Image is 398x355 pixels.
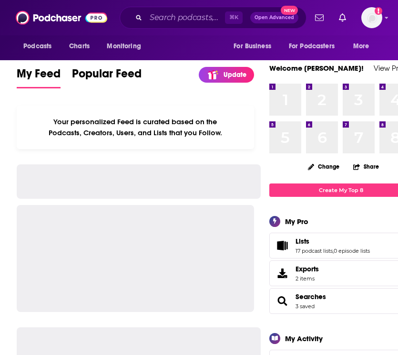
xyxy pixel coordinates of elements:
[273,239,292,252] a: Lists
[311,10,327,26] a: Show notifications dropdown
[285,334,323,343] div: My Activity
[296,275,319,282] span: 2 items
[353,157,379,176] button: Share
[269,64,364,73] a: Welcome [PERSON_NAME]!
[17,106,254,149] div: Your personalized Feed is curated based on the Podcasts, Creators, Users, and Lists that you Follow.
[361,7,382,28] button: Show profile menu
[296,247,333,254] a: 17 podcast lists
[107,40,141,53] span: Monitoring
[100,37,153,55] button: open menu
[375,7,382,15] svg: Email not verified
[333,247,334,254] span: ,
[361,7,382,28] span: Logged in as EllaRoseMurphy
[285,217,308,226] div: My Pro
[296,265,319,273] span: Exports
[17,37,64,55] button: open menu
[224,71,246,79] p: Update
[273,267,292,280] span: Exports
[23,40,51,53] span: Podcasts
[334,247,370,254] a: 0 episode lists
[225,11,243,24] span: ⌘ K
[361,7,382,28] img: User Profile
[63,37,95,55] a: Charts
[281,6,298,15] span: New
[234,40,271,53] span: For Business
[227,37,283,55] button: open menu
[296,237,309,246] span: Lists
[72,66,142,88] a: Popular Feed
[69,40,90,53] span: Charts
[199,67,254,83] a: Update
[283,37,348,55] button: open menu
[250,12,298,23] button: Open AdvancedNew
[296,237,370,246] a: Lists
[302,161,345,172] button: Change
[72,66,142,86] span: Popular Feed
[353,40,369,53] span: More
[335,10,350,26] a: Show notifications dropdown
[17,66,61,86] span: My Feed
[120,7,306,29] div: Search podcasts, credits, & more...
[347,37,381,55] button: open menu
[146,10,225,25] input: Search podcasts, credits, & more...
[296,303,315,310] a: 3 saved
[296,292,326,301] a: Searches
[17,66,61,88] a: My Feed
[16,9,107,27] img: Podchaser - Follow, Share and Rate Podcasts
[289,40,335,53] span: For Podcasters
[255,15,294,20] span: Open Advanced
[273,294,292,308] a: Searches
